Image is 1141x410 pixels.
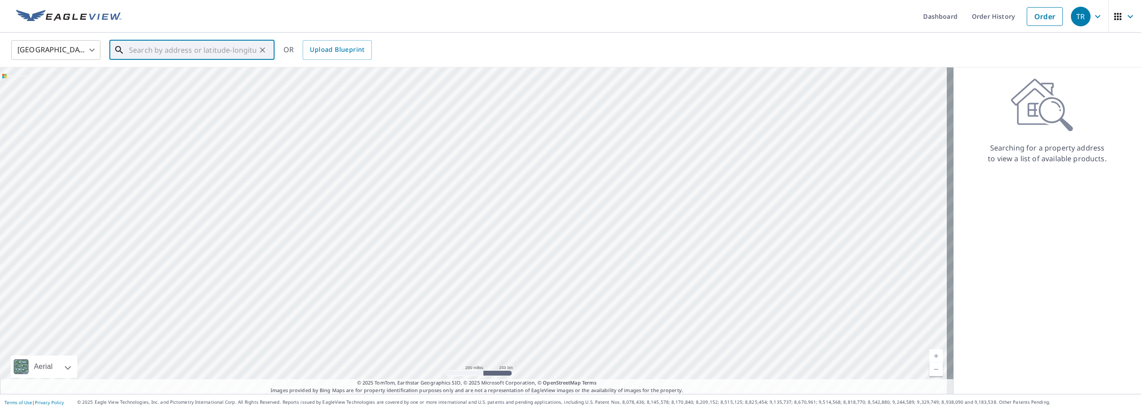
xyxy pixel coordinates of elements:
[256,44,269,56] button: Clear
[77,399,1137,406] p: © 2025 Eagle View Technologies, Inc. and Pictometry International Corp. All Rights Reserved. Repo...
[11,38,100,63] div: [GEOGRAPHIC_DATA]
[357,379,597,387] span: © 2025 TomTom, Earthstar Geographics SIO, © 2025 Microsoft Corporation, ©
[283,40,372,60] div: OR
[303,40,371,60] a: Upload Blueprint
[16,10,121,23] img: EV Logo
[987,142,1107,164] p: Searching for a property address to view a list of available products.
[1027,7,1063,26] a: Order
[11,356,77,378] div: Aerial
[543,379,580,386] a: OpenStreetMap
[4,399,32,406] a: Terms of Use
[582,379,597,386] a: Terms
[31,356,55,378] div: Aerial
[35,399,64,406] a: Privacy Policy
[1071,7,1091,26] div: TR
[129,38,256,63] input: Search by address or latitude-longitude
[929,349,943,363] a: Current Level 5, Zoom In
[929,363,943,376] a: Current Level 5, Zoom Out
[4,400,64,405] p: |
[310,44,364,55] span: Upload Blueprint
